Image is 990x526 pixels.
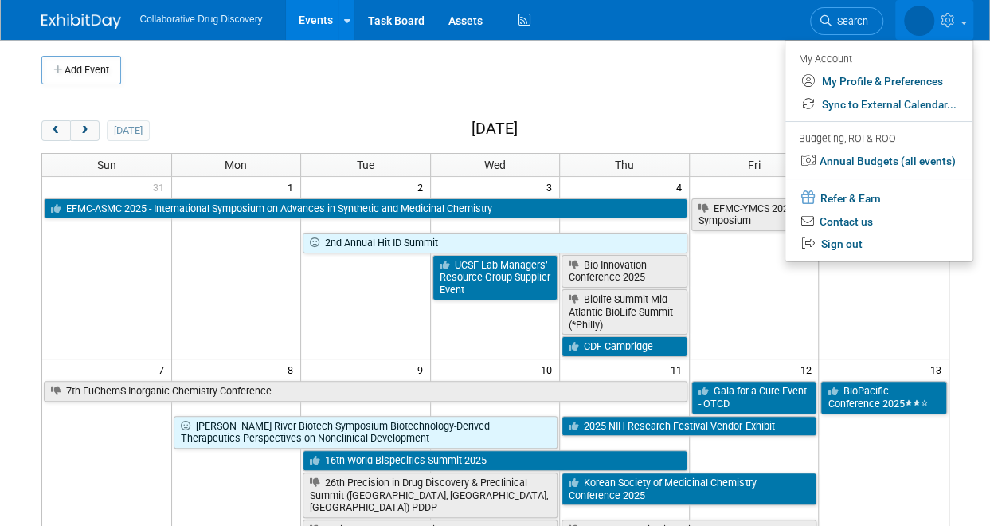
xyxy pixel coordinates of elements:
a: Refer & Earn [785,186,972,210]
a: Sync to External Calendar... [785,93,972,116]
span: Search [832,15,868,27]
span: 3 [545,177,559,197]
span: 13 [929,359,949,379]
div: My Account [799,49,957,68]
span: 8 [286,359,300,379]
span: 10 [539,359,559,379]
a: Biolife Summit Mid-Atlantic BioLife Summit (*Philly) [562,289,687,335]
a: EFMC-YMCS 2025 -Young Medicinal Chemists’ Symposium [691,198,947,231]
a: My Profile & Preferences [785,70,972,93]
a: Search [810,7,883,35]
a: EFMC-ASMC 2025 - International Symposium on Advances in Synthetic and Medicinal Chemistry [44,198,687,219]
span: 7 [157,359,171,379]
span: 1 [286,177,300,197]
div: Budgeting, ROI & ROO [799,131,957,147]
span: 11 [669,359,689,379]
a: Bio Innovation Conference 2025 [562,255,687,288]
span: 31 [151,177,171,197]
span: 2 [416,177,430,197]
a: 16th World Bispecifics Summit 2025 [303,450,687,471]
span: Collaborative Drug Discovery [140,14,263,25]
a: 7th EuChemS Inorganic Chemistry Conference [44,381,687,402]
span: 4 [675,177,689,197]
a: Korean Society of Medicinal Chemistry Conference 2025 [562,473,816,505]
a: Annual Budgets (all events) [785,150,972,173]
a: [PERSON_NAME] River Biotech Symposium Biotechnology-Derived Therapeutics Perspectives on Nonclini... [174,416,558,449]
a: 2025 NIH Research Festival Vendor Exhibit [562,416,816,437]
span: Tue [357,159,374,171]
a: CDF Cambridge [562,336,687,357]
span: Mon [225,159,247,171]
button: next [70,120,100,141]
a: UCSF Lab Managers’ Resource Group Supplier Event [432,255,558,300]
a: Gala for a Cure Event - OTCD [691,381,817,414]
span: 12 [798,359,818,379]
img: Mariana Vaschetto [904,6,934,36]
span: Sun [97,159,116,171]
span: Fri [748,159,761,171]
button: [DATE] [107,120,149,141]
h2: [DATE] [471,120,517,138]
span: Wed [484,159,506,171]
span: Thu [615,159,634,171]
button: Add Event [41,56,121,84]
a: BioPacific Conference 2025 [820,381,946,414]
a: 2nd Annual Hit ID Summit [303,233,687,253]
button: prev [41,120,71,141]
span: 9 [416,359,430,379]
a: Contact us [785,210,972,234]
a: Sign out [785,233,972,256]
a: 26th Precision in Drug Discovery & Preclinical Summit ([GEOGRAPHIC_DATA], [GEOGRAPHIC_DATA], [GEO... [303,473,558,518]
img: ExhibitDay [41,14,121,29]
